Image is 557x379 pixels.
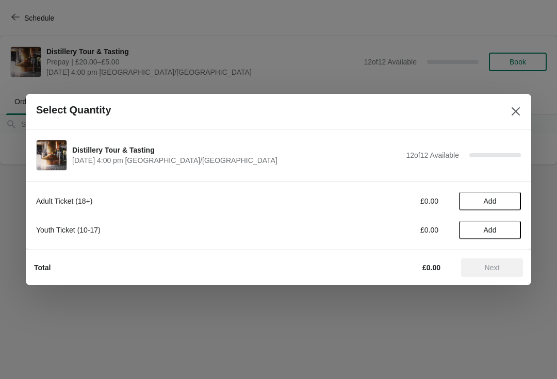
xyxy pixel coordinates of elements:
div: £0.00 [343,196,438,206]
h2: Select Quantity [36,104,111,116]
span: Add [484,226,497,234]
button: Add [459,192,521,210]
div: £0.00 [343,225,438,235]
button: Close [506,102,525,121]
div: Adult Ticket (18+) [36,196,322,206]
img: Distillery Tour & Tasting | | October 3 | 4:00 pm Europe/London [37,140,67,170]
strong: £0.00 [422,263,440,272]
div: Youth Ticket (10-17) [36,225,322,235]
strong: Total [34,263,51,272]
span: [DATE] 4:00 pm [GEOGRAPHIC_DATA]/[GEOGRAPHIC_DATA] [72,155,401,166]
span: 12 of 12 Available [406,151,459,159]
span: Add [484,197,497,205]
span: Distillery Tour & Tasting [72,145,401,155]
button: Add [459,221,521,239]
